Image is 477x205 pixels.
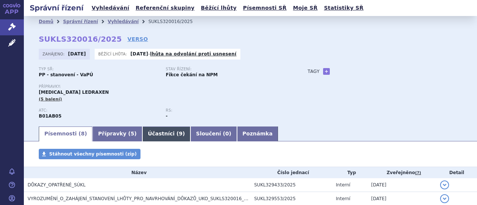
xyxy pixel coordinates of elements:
[148,16,202,27] li: SUKLS320016/2025
[166,108,285,113] p: RS:
[89,3,132,13] a: Vyhledávání
[150,51,237,57] a: lhůta na odvolání proti usnesení
[308,67,320,76] h3: Tagy
[24,3,89,13] h2: Správní řízení
[130,51,148,57] strong: [DATE]
[440,180,449,189] button: detail
[39,35,122,44] strong: SUKLS320016/2025
[250,178,332,192] td: SUKL329433/2025
[367,178,436,192] td: [DATE]
[250,167,332,178] th: Číslo jednací
[199,3,239,13] a: Běžící lhůty
[131,131,135,137] span: 5
[367,167,436,178] th: Zveřejněno
[39,90,109,95] span: [MEDICAL_DATA] LEDRAXEN
[39,97,62,102] span: (5 balení)
[92,126,142,141] a: Přípravky (5)
[166,113,168,119] strong: -
[440,194,449,203] button: detail
[28,182,85,188] span: DŮKAZY_OPATŘENÉ_SÚKL
[415,170,421,176] abbr: (?)
[39,149,140,159] a: Stáhnout všechny písemnosti (zip)
[291,3,320,13] a: Moje SŘ
[166,72,218,77] strong: Fikce čekání na NPM
[332,167,367,178] th: Typ
[225,131,229,137] span: 0
[24,167,250,178] th: Název
[237,126,278,141] a: Poznámka
[322,3,366,13] a: Statistiky SŘ
[98,51,129,57] span: Běžící lhůta:
[63,19,98,24] a: Správní řízení
[166,67,285,71] p: Stav řízení:
[142,126,190,141] a: Účastníci (9)
[130,51,237,57] p: -
[42,51,66,57] span: Zahájeno:
[39,72,93,77] strong: PP - stanovení - VaPÚ
[39,126,92,141] a: Písemnosti (8)
[241,3,289,13] a: Písemnosti SŘ
[39,108,158,113] p: ATC:
[108,19,139,24] a: Vyhledávání
[179,131,183,137] span: 9
[49,151,137,157] span: Stáhnout všechny písemnosti (zip)
[81,131,85,137] span: 8
[323,68,330,75] a: +
[190,126,237,141] a: Sloučení (0)
[127,35,148,43] a: VERSO
[436,167,477,178] th: Detail
[39,19,53,24] a: Domů
[39,113,61,119] strong: ENOXAPARIN
[39,67,158,71] p: Typ SŘ:
[336,196,350,201] span: Interní
[133,3,197,13] a: Referenční skupiny
[336,182,350,188] span: Interní
[28,196,255,201] span: VYROZUMĚNÍ_O_ZAHÁJENÍ_STANOVENÍ_LHŮTY_PRO_NAVRHOVÁNÍ_DŮKAZŮ_UKO_SUKLS320016_2025
[39,84,293,89] p: Přípravky:
[68,51,86,57] strong: [DATE]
